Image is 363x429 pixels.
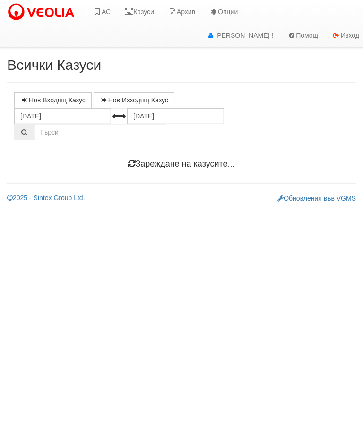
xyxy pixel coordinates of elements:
a: Нов Изходящ Казус [94,92,174,108]
a: Помощ [280,24,325,47]
img: VeoliaLogo.png [7,2,79,22]
h4: Зареждане на казусите... [14,160,349,169]
a: Обновления във VGMS [277,194,356,202]
input: Търсене по Идентификатор, Бл/Вх/Ап, Тип, Описание, Моб. Номер, Имейл, Файл, Коментар, [34,124,166,140]
a: [PERSON_NAME] ! [199,24,280,47]
a: 2025 - Sintex Group Ltd. [7,194,85,202]
a: Нов Входящ Казус [14,92,92,108]
h2: Всички Казуси [7,57,356,73]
